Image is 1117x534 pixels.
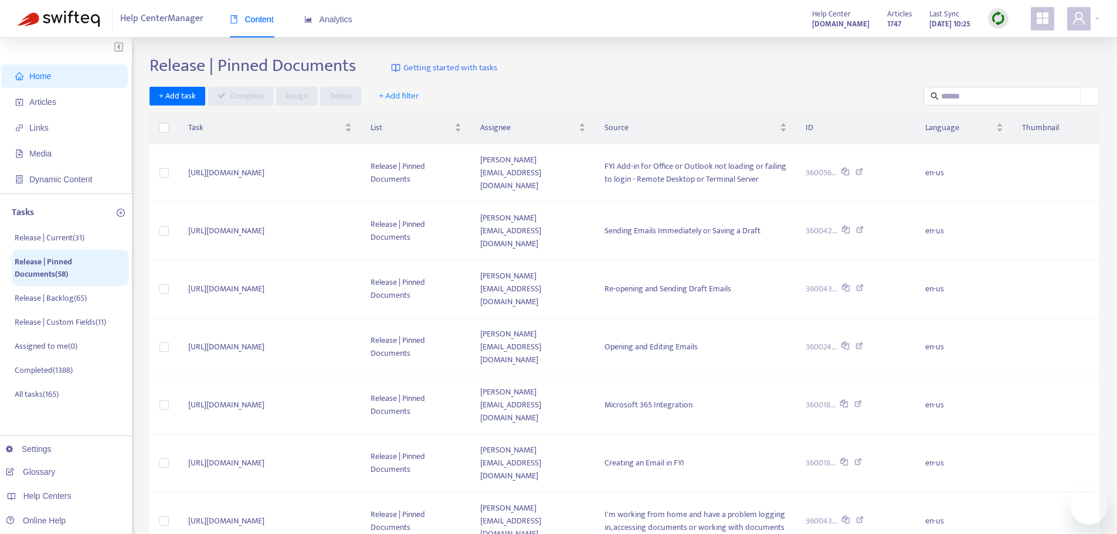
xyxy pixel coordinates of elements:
p: Release | Current ( 31 ) [15,232,84,244]
p: Release | Backlog ( 65 ) [15,292,87,304]
strong: [DOMAIN_NAME] [812,18,870,30]
span: Assignee [480,121,576,134]
span: 360024... [806,341,837,353]
span: file-image [15,149,23,158]
span: + Add filter [379,89,419,103]
span: 360018... [806,399,836,411]
p: Tasks [12,206,34,220]
p: Release | Custom Fields ( 11 ) [15,316,106,328]
span: FYI Add-in for Office or Outlook not loading or failing to login - Remote Desktop or Terminal Server [605,159,786,186]
td: en-us [916,376,1013,434]
td: Release | Pinned Documents [361,318,471,376]
span: 360056... [806,166,837,179]
span: search [931,92,939,100]
a: Settings [6,444,52,454]
td: [PERSON_NAME][EMAIL_ADDRESS][DOMAIN_NAME] [471,318,595,376]
span: + Add task [159,90,196,103]
span: Help Center Manager [120,8,203,30]
td: en-us [916,144,1013,202]
span: List [371,121,452,134]
span: Last Sync [929,8,959,21]
button: Complete [208,87,273,106]
span: Language [925,121,994,134]
span: book [230,15,238,23]
span: Links [29,123,49,132]
td: [PERSON_NAME][EMAIL_ADDRESS][DOMAIN_NAME] [471,376,595,434]
th: Source [595,112,796,144]
span: user [1072,11,1086,25]
a: [DOMAIN_NAME] [812,17,870,30]
p: All tasks ( 165 ) [15,388,59,400]
th: List [361,112,471,144]
span: Sending Emails Immediately or Saving a Draft [605,224,760,237]
td: [PERSON_NAME][EMAIL_ADDRESS][DOMAIN_NAME] [471,202,595,260]
td: [URL][DOMAIN_NAME] [179,260,362,318]
p: Completed ( 1388 ) [15,364,73,376]
button: + Add task [150,87,205,106]
span: Home [29,72,51,81]
span: Getting started with tasks [403,62,497,75]
span: Content [230,15,274,24]
td: [PERSON_NAME][EMAIL_ADDRESS][DOMAIN_NAME] [471,144,595,202]
span: Articles [887,8,912,21]
button: + Add filter [370,87,428,106]
span: 360018... [806,457,836,470]
strong: [DATE] 10:25 [929,18,970,30]
iframe: Button to launch messaging window [1070,487,1108,525]
span: Articles [29,97,56,107]
span: Media [29,149,52,158]
td: [URL][DOMAIN_NAME] [179,376,362,434]
td: [URL][DOMAIN_NAME] [179,434,362,492]
strong: 1747 [887,18,901,30]
span: home [15,72,23,80]
td: [PERSON_NAME][EMAIL_ADDRESS][DOMAIN_NAME] [471,434,595,492]
td: Release | Pinned Documents [361,376,471,434]
span: Dynamic Content [29,175,92,184]
img: Swifteq [18,11,100,27]
a: Online Help [6,516,66,525]
span: Task [188,121,343,134]
img: sync.dc5367851b00ba804db3.png [991,11,1006,26]
span: Analytics [304,15,352,24]
td: [PERSON_NAME][EMAIL_ADDRESS][DOMAIN_NAME] [471,260,595,318]
span: account-book [15,98,23,106]
span: Creating an Email in FYI [605,456,684,470]
td: Release | Pinned Documents [361,260,471,318]
td: [URL][DOMAIN_NAME] [179,318,362,376]
td: Release | Pinned Documents [361,144,471,202]
td: en-us [916,202,1013,260]
a: Getting started with tasks [391,55,497,81]
span: Microsoft 365 Integration [605,398,692,411]
span: 360042... [806,225,837,237]
span: 360043... [806,515,837,528]
p: Release | Pinned Documents ( 58 ) [15,256,126,280]
span: plus-circle [117,209,125,217]
span: Help Centers [23,491,72,501]
span: 360043... [806,283,837,295]
span: area-chart [304,15,313,23]
td: en-us [916,434,1013,492]
td: en-us [916,260,1013,318]
span: Help Center [812,8,851,21]
img: image-link [391,63,400,73]
span: appstore [1035,11,1050,25]
span: link [15,124,23,132]
span: Re-opening and Sending Draft Emails [605,282,731,295]
td: [URL][DOMAIN_NAME] [179,202,362,260]
button: Assign [276,87,317,106]
span: Source [605,121,778,134]
td: en-us [916,318,1013,376]
span: Opening and Editing Emails [605,340,698,353]
th: Language [916,112,1013,144]
button: Delete [320,87,361,106]
th: Task [179,112,362,144]
p: Assigned to me ( 0 ) [15,340,77,352]
td: [URL][DOMAIN_NAME] [179,144,362,202]
span: I'm working from home and have a problem logging in, accessing documents or working with documents [605,508,785,534]
th: Assignee [471,112,595,144]
th: Thumbnail [1013,112,1099,144]
th: ID [796,112,916,144]
a: Glossary [6,467,55,477]
td: Release | Pinned Documents [361,202,471,260]
span: container [15,175,23,183]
